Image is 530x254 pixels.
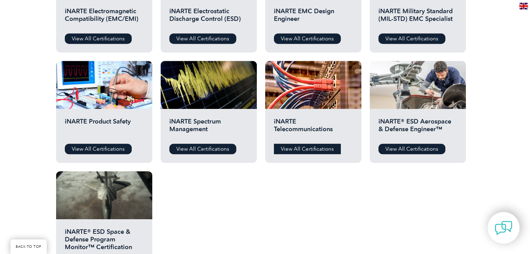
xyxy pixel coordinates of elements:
[378,7,457,28] h2: iNARTE Military Standard (MIL-STD) EMC Specialist
[10,239,47,254] a: BACK TO TOP
[519,3,528,9] img: en
[65,144,132,154] a: View All Certifications
[274,118,353,138] h2: iNARTE Telecommunications
[378,118,457,138] h2: iNARTE® ESD Aerospace & Defense Engineer™
[274,7,353,28] h2: iNARTE EMC Design Engineer
[65,228,144,249] h2: iNARTE® ESD Space & Defense Program Monitor™ Certification
[169,33,236,44] a: View All Certifications
[169,7,248,28] h2: iNARTE Electrostatic Discharge Control (ESD)
[169,144,236,154] a: View All Certifications
[378,144,445,154] a: View All Certifications
[274,144,341,154] a: View All Certifications
[65,118,144,138] h2: iNARTE Product Safety
[495,219,512,237] img: contact-chat.png
[65,33,132,44] a: View All Certifications
[65,7,144,28] h2: iNARTE Electromagnetic Compatibility (EMC/EMI)
[378,33,445,44] a: View All Certifications
[274,33,341,44] a: View All Certifications
[169,118,248,138] h2: iNARTE Spectrum Management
